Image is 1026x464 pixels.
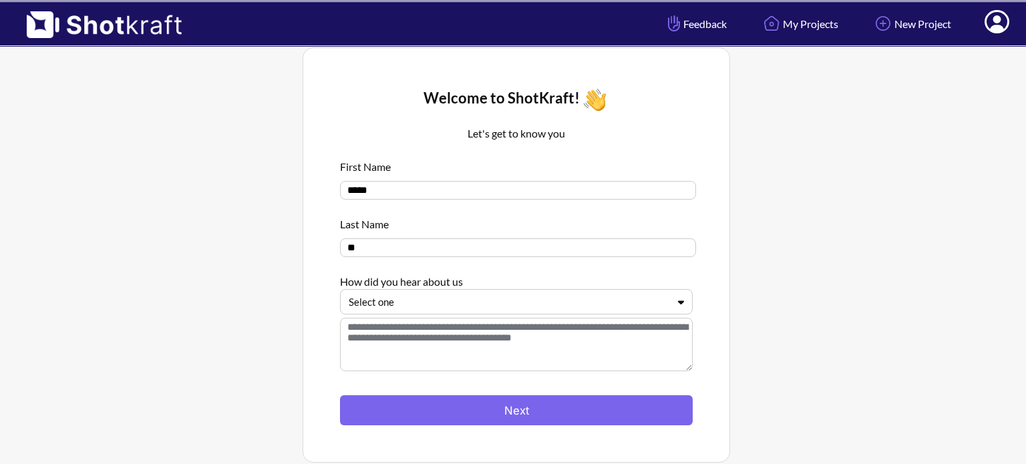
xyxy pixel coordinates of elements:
a: New Project [862,6,961,41]
div: First Name [340,152,693,174]
div: Last Name [340,210,693,232]
button: Next [340,395,693,425]
span: Feedback [665,16,727,31]
img: Wave Icon [580,85,610,115]
p: Let's get to know you [340,126,693,142]
img: Hand Icon [665,12,683,35]
img: Home Icon [760,12,783,35]
div: How did you hear about us [340,267,693,289]
img: Add Icon [872,12,894,35]
a: My Projects [750,6,848,41]
div: Welcome to ShotKraft! [340,85,693,115]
